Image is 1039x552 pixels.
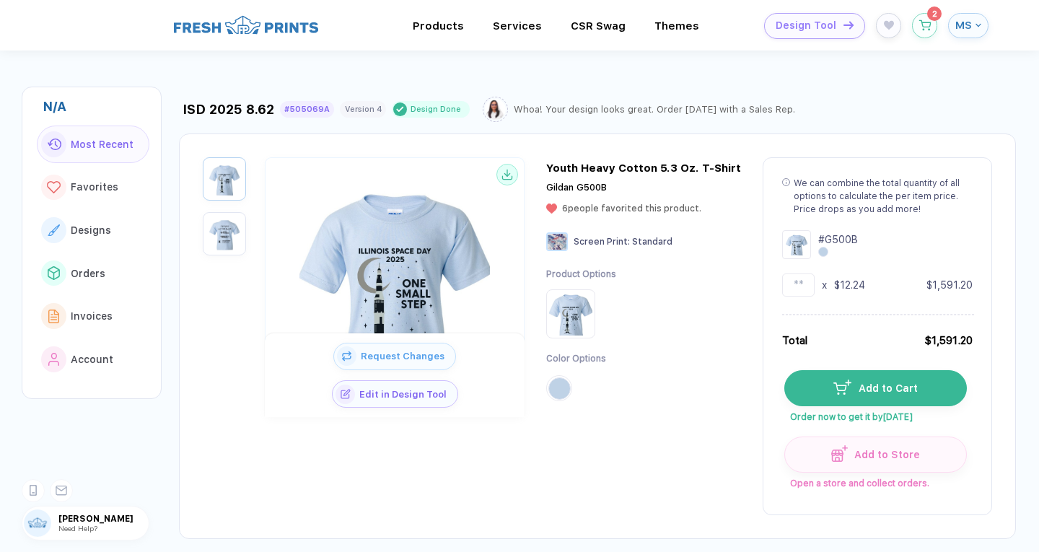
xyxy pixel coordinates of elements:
[546,182,607,193] span: Gildan G500B
[562,203,701,214] span: 6 people favorited this product.
[851,382,918,394] span: Add to Cart
[514,104,795,115] div: Whoa! Your design looks great. Order [DATE] with a Sales Rep.
[822,278,827,292] div: x
[333,343,456,370] button: iconRequest Changes
[546,353,616,365] div: Color Options
[784,406,965,422] span: Order now to get it by [DATE]
[47,139,61,151] img: link to icon
[784,473,965,489] span: Open a store and collect orders.
[58,514,149,524] span: [PERSON_NAME]
[926,278,973,292] div: $1,591.20
[48,353,60,366] img: link to icon
[848,449,921,460] span: Add to Store
[24,509,51,537] img: user profile
[794,177,973,216] div: We can combine the total quantity of all options to calculate the per item price. Price drops as ...
[58,524,97,533] span: Need Help?
[279,165,510,395] img: 8cfa8101-b57c-4838-b150-7a7121258d9c_nt_front_1754966204534.jpg
[549,292,592,336] img: Product Option
[332,380,458,408] button: iconEdit in Design Tool
[574,237,630,247] span: Screen Print :
[833,380,851,394] img: icon
[485,99,506,120] img: Sophie.png
[345,105,382,114] div: Version 4
[654,19,699,32] div: ThemesToggle dropdown menu
[71,354,113,365] span: Account
[71,268,105,279] span: Orders
[632,237,672,247] span: Standard
[43,99,149,114] div: N/A
[284,105,330,114] div: #505069A
[411,104,461,115] div: Design Done
[782,333,807,349] div: Total
[776,19,836,32] span: Design Tool
[546,268,616,281] div: Product Options
[818,232,858,247] div: # G500B
[37,126,149,163] button: link to iconMost Recent
[71,181,118,193] span: Favorites
[37,297,149,335] button: link to iconInvoices
[413,19,464,32] div: ProductsToggle dropdown menu chapters
[48,224,60,235] img: link to icon
[782,230,811,259] img: Design Group Summary Cell
[71,224,111,236] span: Designs
[48,266,60,279] img: link to icon
[932,9,937,18] span: 2
[71,139,133,150] span: Most Recent
[355,389,457,400] span: Edit in Design Tool
[948,13,988,38] button: MS
[784,370,967,406] button: iconAdd to Cart
[174,14,318,36] img: logo
[37,341,149,378] button: link to iconAccount
[843,21,854,29] img: icon
[571,19,626,32] div: CSR SwagToggle dropdown menu
[206,216,242,252] img: 8cfa8101-b57c-4838-b150-7a7121258d9c_nt_back_1754966204537.jpg
[784,437,967,473] button: iconAdd to Store
[47,181,61,193] img: link to icon
[831,445,848,462] img: icon
[48,310,60,323] img: link to icon
[336,385,355,404] img: icon
[37,255,149,292] button: link to iconOrders
[764,13,865,39] button: Design Toolicon
[37,169,149,206] button: link to iconFavorites
[955,19,972,32] span: MS
[71,310,113,322] span: Invoices
[834,278,865,292] div: $12.24
[493,19,542,32] div: ServicesToggle dropdown menu
[206,161,242,197] img: 8cfa8101-b57c-4838-b150-7a7121258d9c_nt_front_1754966204534.jpg
[546,232,568,251] img: Screen Print
[927,6,942,21] sup: 2
[924,333,973,349] div: $1,591.20
[337,346,356,366] img: icon
[356,351,455,362] span: Request Changes
[183,102,274,117] div: ISD 2025 8.62
[37,211,149,249] button: link to iconDesigns
[546,162,741,175] div: Youth Heavy Cotton 5.3 Oz. T-Shirt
